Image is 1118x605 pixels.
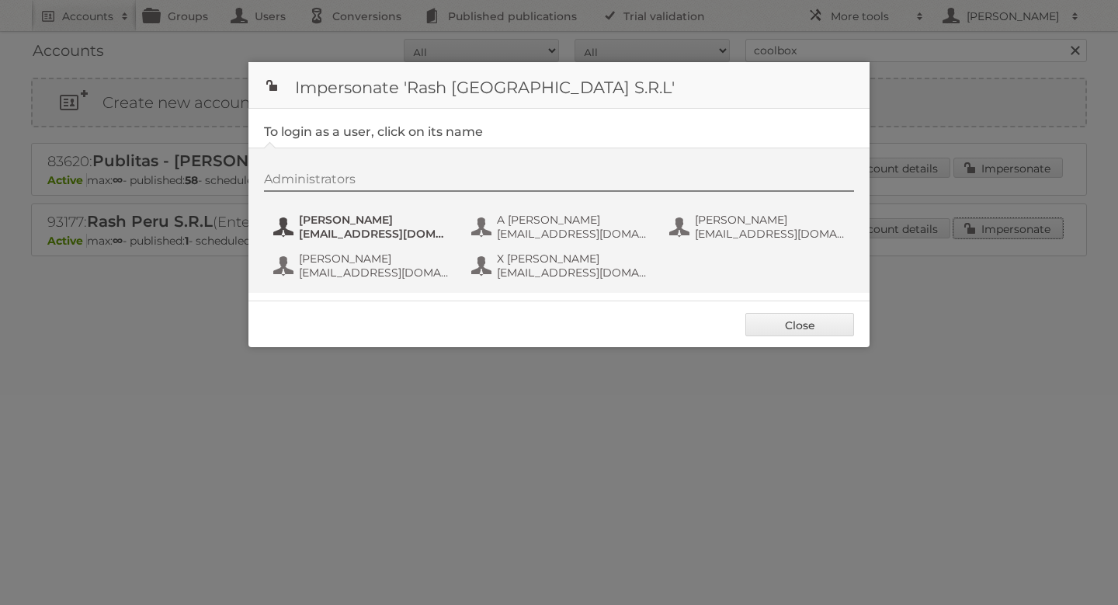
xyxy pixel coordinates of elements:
button: [PERSON_NAME] [EMAIL_ADDRESS][DOMAIN_NAME] [272,211,454,242]
a: Close [745,313,854,336]
button: [PERSON_NAME] [EMAIL_ADDRESS][DOMAIN_NAME] [668,211,850,242]
span: [EMAIL_ADDRESS][DOMAIN_NAME] [299,227,450,241]
span: [EMAIL_ADDRESS][DOMAIN_NAME] [299,266,450,280]
button: A [PERSON_NAME] [EMAIL_ADDRESS][DOMAIN_NAME] [470,211,652,242]
h1: Impersonate 'Rash [GEOGRAPHIC_DATA] S.R.L' [248,62,870,109]
span: [PERSON_NAME] [695,213,845,227]
span: [PERSON_NAME] [299,252,450,266]
span: [EMAIL_ADDRESS][DOMAIN_NAME] [695,227,845,241]
span: [PERSON_NAME] [299,213,450,227]
div: Administrators [264,172,854,192]
span: X [PERSON_NAME] [497,252,648,266]
span: A [PERSON_NAME] [497,213,648,227]
span: [EMAIL_ADDRESS][DOMAIN_NAME] [497,266,648,280]
legend: To login as a user, click on its name [264,124,483,139]
span: [EMAIL_ADDRESS][DOMAIN_NAME] [497,227,648,241]
button: [PERSON_NAME] [EMAIL_ADDRESS][DOMAIN_NAME] [272,250,454,281]
button: X [PERSON_NAME] [EMAIL_ADDRESS][DOMAIN_NAME] [470,250,652,281]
